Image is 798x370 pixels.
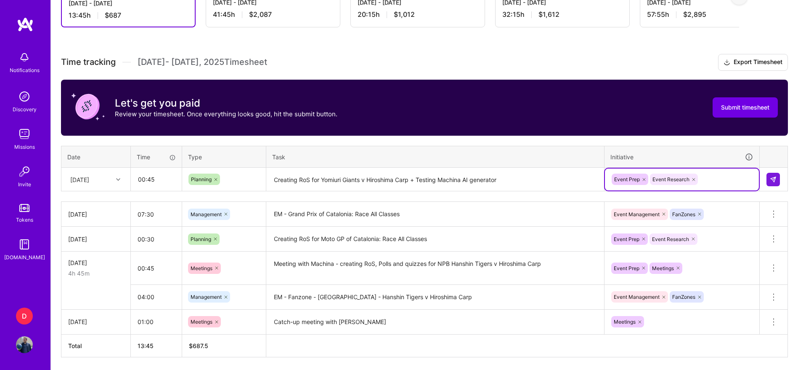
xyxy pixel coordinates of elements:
div: [DATE] [70,175,89,184]
span: Meetings [191,319,212,325]
div: Discovery [13,105,37,114]
textarea: Meeting with Machina - creating RoS, Polls and quizzes for NPB Hanshin Tigers v Hiroshima Carp [267,252,603,284]
div: Missions [14,142,35,151]
span: Management [191,294,222,300]
div: [DATE] [68,235,124,244]
span: Event Management [614,294,660,300]
th: 13:45 [131,334,182,357]
img: discovery [16,88,33,105]
input: HH:MM [131,228,182,250]
span: Meetings [614,319,636,325]
div: Notifications [10,66,40,75]
span: Submit timesheet [721,103,769,112]
span: Event Research [652,236,689,242]
div: 41:45 h [213,10,333,19]
span: [DATE] - [DATE] , 2025 Timesheet [138,57,267,67]
span: FanZones [672,294,695,300]
span: $ 687.5 [189,342,208,349]
span: Management [191,211,222,217]
div: Initiative [610,152,753,162]
span: FanZones [672,211,695,217]
div: 13:45 h [69,11,188,20]
textarea: Catch-up meeting with [PERSON_NAME] [267,311,603,334]
span: $2,895 [683,10,706,19]
span: Time tracking [61,57,116,67]
textarea: Creating RoS for Yomiuri Giants v Hiroshima Carp + Testing Machina AI generator [267,169,603,191]
span: Planning [191,236,211,242]
span: Event Management [614,211,660,217]
img: bell [16,49,33,66]
span: Meetings [191,265,212,271]
span: Event Prep [614,176,640,182]
span: Event Research [652,176,689,182]
img: guide book [16,236,33,253]
textarea: EM - Fanzone - [GEOGRAPHIC_DATA] - Hanshin Tigers v Hiroshima Carp [267,286,603,309]
div: 20:15 h [358,10,478,19]
button: Export Timesheet [718,54,788,71]
div: 57:55 h [647,10,767,19]
a: D [14,308,35,324]
p: Review your timesheet. Once everything looks good, hit the submit button. [115,110,337,118]
th: Total [61,334,131,357]
input: HH:MM [131,311,182,333]
span: Event Prep [614,236,639,242]
input: HH:MM [131,257,182,279]
a: User Avatar [14,336,35,353]
img: tokens [19,204,29,212]
th: Date [61,146,131,168]
div: [DATE] [68,210,124,219]
div: Invite [18,180,31,189]
input: HH:MM [131,168,181,190]
span: Event Prep [614,265,639,271]
span: Meetings [652,265,674,271]
button: Submit timesheet [713,97,778,118]
div: D [16,308,33,324]
div: 32:15 h [502,10,623,19]
div: [DATE] [68,258,124,267]
span: $687 [105,11,121,20]
span: $2,087 [249,10,272,19]
img: Submit [770,176,777,183]
h3: Let's get you paid [115,97,337,110]
i: icon Download [724,58,730,67]
th: Task [266,146,604,168]
span: Planning [191,176,212,182]
i: icon Chevron [116,177,120,182]
img: Invite [16,163,33,180]
div: Tokens [16,215,33,224]
input: HH:MM [131,286,182,308]
th: Type [182,146,266,168]
img: teamwork [16,126,33,142]
div: Time [137,153,176,161]
span: $1,612 [538,10,559,19]
textarea: Creating RoS for Moto GP of Catalonia: Race All Classes [267,228,603,251]
img: User Avatar [16,336,33,353]
img: logo [17,17,34,32]
input: HH:MM [131,203,182,225]
div: 4h 45m [68,269,124,278]
div: [DATE] [68,317,124,326]
div: [DOMAIN_NAME] [4,253,45,262]
img: coin [71,90,105,123]
div: null [766,173,781,186]
textarea: EM - Grand Prix of Catalonia: Race All Classes [267,203,603,226]
span: $1,012 [394,10,415,19]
